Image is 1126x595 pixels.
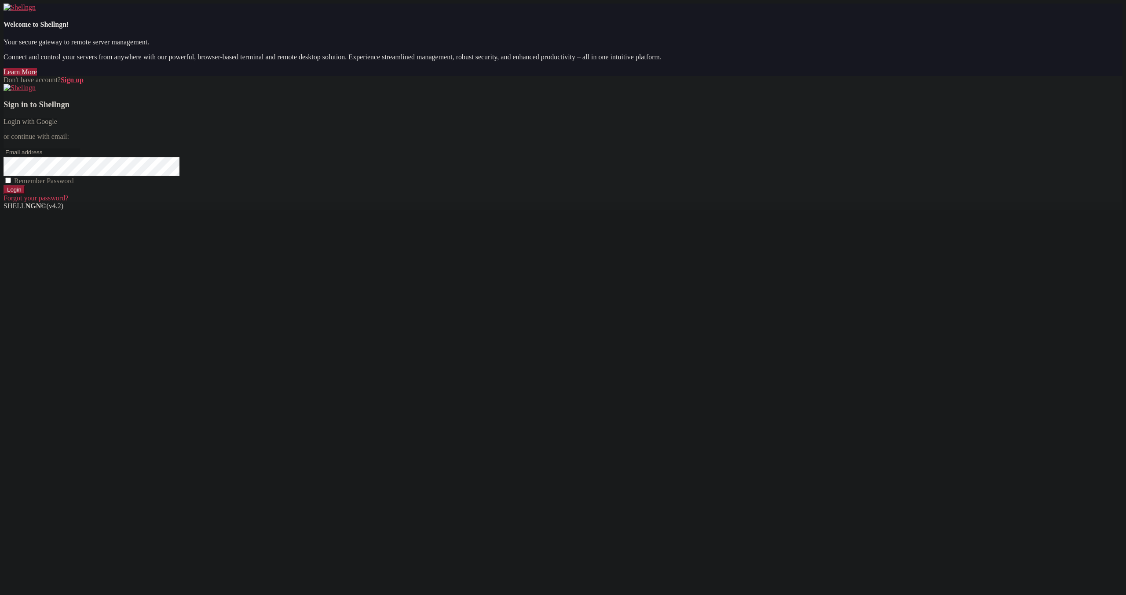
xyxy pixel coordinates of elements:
[4,194,68,202] a: Forgot your password?
[4,100,1122,109] h3: Sign in to Shellngn
[61,76,84,83] a: Sign up
[4,53,1122,61] p: Connect and control your servers from anywhere with our powerful, browser-based terminal and remo...
[4,202,63,210] span: SHELL ©
[4,84,36,92] img: Shellngn
[4,21,1122,29] h4: Welcome to Shellngn!
[4,148,81,157] input: Email address
[4,133,1122,141] p: or continue with email:
[4,68,37,76] a: Learn More
[4,4,36,11] img: Shellngn
[4,38,1122,46] p: Your secure gateway to remote server management.
[4,118,57,125] a: Login with Google
[47,202,64,210] span: 4.2.0
[4,76,1122,84] div: Don't have account?
[26,202,41,210] b: NGN
[5,178,11,183] input: Remember Password
[14,177,74,185] span: Remember Password
[4,185,25,194] input: Login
